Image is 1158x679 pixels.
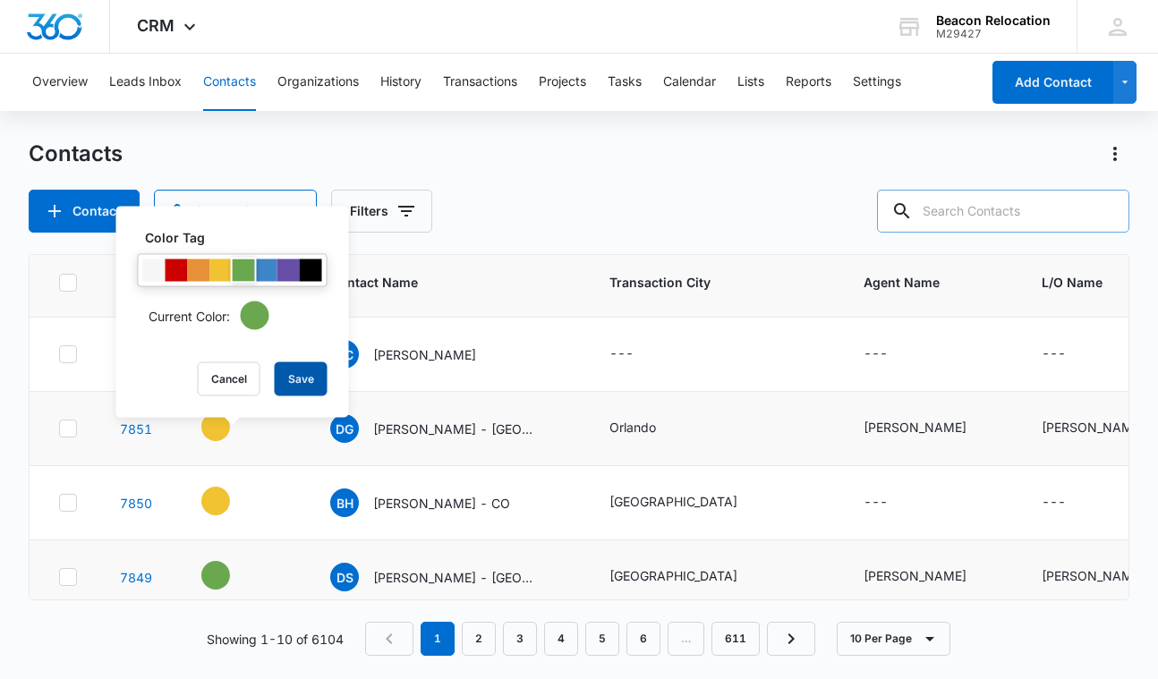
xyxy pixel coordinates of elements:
p: [PERSON_NAME] [373,345,476,364]
p: Current Color: [149,306,230,325]
div: --- [864,492,888,513]
span: Transaction City [609,273,821,292]
div: #000000 [300,259,322,282]
div: L/O Name - - Select to Edit Field [1042,344,1098,365]
div: Agent Name - Jared Hill - Select to Edit Field [864,566,999,588]
div: - - Select to Edit Field [201,412,262,441]
button: Overview [32,54,88,111]
div: Agent Name - - Select to Edit Field [864,492,920,513]
div: --- [1042,344,1066,365]
a: Page 3 [503,622,537,656]
button: 10 Per Page [837,622,950,656]
input: Search Contacts [877,190,1129,233]
p: [PERSON_NAME] - [GEOGRAPHIC_DATA] [373,568,534,587]
div: Agent Name - - Select to Edit Field [864,344,920,365]
button: Add Contact [29,190,140,233]
button: Filters [331,190,432,233]
div: account name [936,13,1051,28]
div: Orlando [609,418,656,437]
span: DS [330,563,359,591]
button: Contacts [203,54,256,111]
button: Actions [1101,140,1129,168]
button: Lists [737,54,764,111]
div: Contact Name - Darryl Green - FL - Select to Edit Field [330,414,566,443]
button: Import Contacts [154,190,317,233]
div: Transaction City - Orlando - Select to Edit Field [609,418,688,439]
button: Settings [853,54,901,111]
button: Projects [539,54,586,111]
div: #e69138 [188,259,210,282]
span: Contact Name [330,273,541,292]
div: Agent Name - Sherry Nower - Select to Edit Field [864,418,999,439]
div: [GEOGRAPHIC_DATA] [609,492,737,511]
button: Save [275,362,328,396]
div: [PERSON_NAME] [864,566,966,585]
button: Leads Inbox [109,54,182,111]
div: [PERSON_NAME] [864,418,966,437]
h1: Contacts [29,140,123,167]
span: CRM [137,16,175,35]
span: Agent Name [864,273,999,292]
button: Organizations [277,54,359,111]
a: Navigate to contact details page for Dustin Sloop - NC [120,570,152,585]
div: [PERSON_NAME] [1042,418,1145,437]
a: Next Page [767,622,815,656]
div: #674ea7 [277,259,300,282]
div: #6aa84f [233,259,255,282]
div: [PERSON_NAME] [1042,566,1145,585]
div: #CC0000 [166,259,188,282]
a: Page 2 [462,622,496,656]
div: Transaction City - Denver - Select to Edit Field [609,492,770,513]
nav: Pagination [365,622,815,656]
span: DG [330,414,359,443]
button: Cancel [198,362,260,396]
button: Tasks [608,54,642,111]
p: [PERSON_NAME] - CO [373,494,510,513]
a: Navigate to contact details page for Darryl Green - FL [120,421,152,437]
a: Page 6 [626,622,660,656]
div: - - Select to Edit Field [201,487,262,515]
div: account id [936,28,1051,40]
div: --- [864,344,888,365]
button: Calendar [663,54,716,111]
div: #3d85c6 [255,259,277,282]
a: Page 4 [544,622,578,656]
span: BH [330,488,359,517]
label: Color Tag [145,228,335,247]
div: --- [609,344,634,365]
button: History [380,54,421,111]
div: #F6F6F6 [143,259,166,282]
div: #f1c232 [210,259,233,282]
p: [PERSON_NAME] - [GEOGRAPHIC_DATA] [373,420,534,438]
div: Transaction City - Raleigh - Select to Edit Field [609,566,770,588]
div: Contact Name - Angelique Cruz - Select to Edit Field [330,340,508,369]
a: Page 5 [585,622,619,656]
div: Contact Name - Brandon Horacek - CO - Select to Edit Field [330,488,542,517]
div: Transaction City - - Select to Edit Field [609,344,666,365]
a: Navigate to contact details page for Brandon Horacek - CO [120,496,152,511]
div: Contact Name - Dustin Sloop - NC - Select to Edit Field [330,563,566,591]
button: Reports [786,54,831,111]
div: --- [1042,492,1066,513]
a: Page 611 [711,622,760,656]
em: 1 [421,622,455,656]
p: Showing 1-10 of 6104 [207,630,344,649]
div: L/O Name - - Select to Edit Field [1042,492,1098,513]
button: Transactions [443,54,517,111]
div: - - Select to Edit Field [201,561,262,590]
div: [GEOGRAPHIC_DATA] [609,566,737,585]
button: Add Contact [992,61,1113,104]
